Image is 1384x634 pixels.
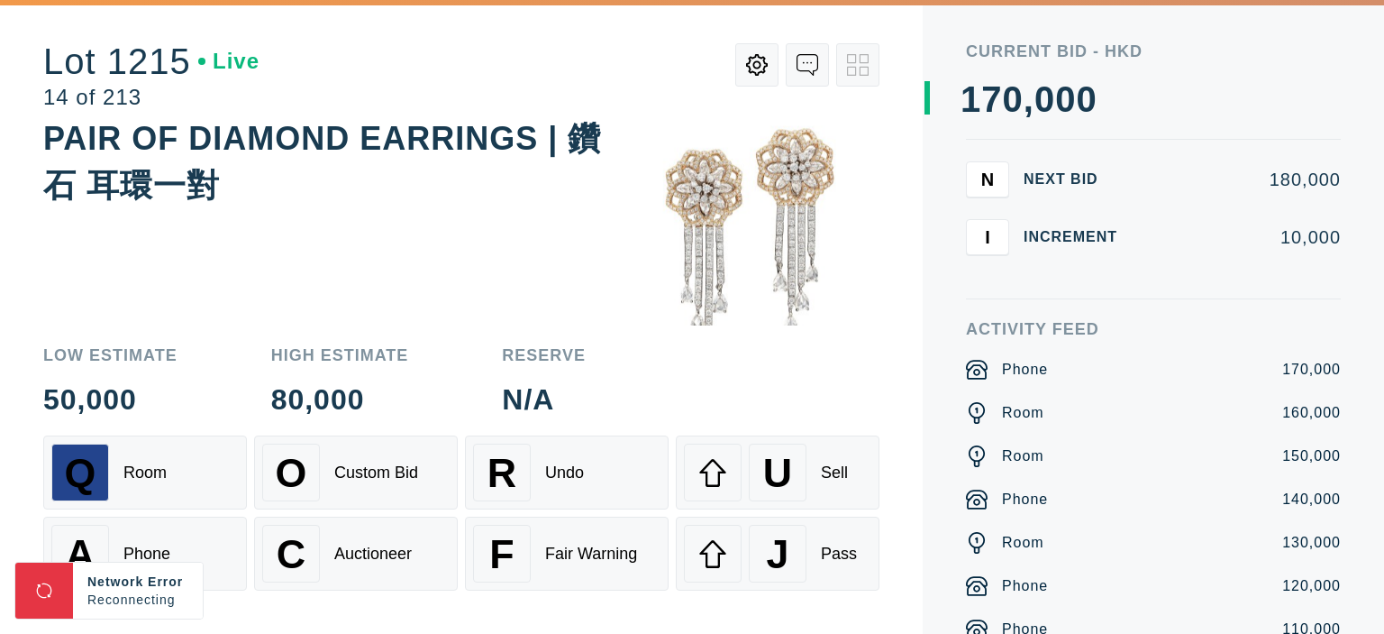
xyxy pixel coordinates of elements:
[1002,402,1044,424] div: Room
[254,436,458,510] button: OCustom Bid
[966,161,1009,198] button: N
[766,531,788,577] span: J
[1055,81,1076,117] div: 0
[123,545,170,564] div: Phone
[87,573,188,591] div: Network Error
[334,464,418,482] div: Custom Bid
[1002,575,1048,597] div: Phone
[981,169,994,189] span: N
[43,385,178,414] div: 50,000
[763,450,792,496] span: U
[821,464,848,482] div: Sell
[545,464,584,482] div: Undo
[271,385,409,414] div: 80,000
[465,517,669,591] button: FFair Warning
[65,450,96,496] span: Q
[1034,81,1055,117] div: 0
[277,531,305,577] span: C
[487,450,516,496] span: R
[1024,172,1132,187] div: Next Bid
[43,436,247,510] button: QRoom
[1282,402,1341,424] div: 160,000
[1282,532,1341,554] div: 130,000
[43,517,247,591] button: APhone
[254,517,458,591] button: CAuctioneer
[1002,489,1048,510] div: Phone
[966,43,1341,60] div: Current Bid - HKD
[1146,228,1341,246] div: 10,000
[1024,230,1132,244] div: Increment
[1282,446,1341,467] div: 150,000
[43,120,601,204] div: PAIR OF DIAMOND EARRINGS | 鑽石 耳環一對
[276,450,307,496] span: O
[334,545,412,564] div: Auctioneer
[1003,81,1024,117] div: 0
[489,531,514,577] span: F
[43,43,259,79] div: Lot 1215
[1002,532,1044,554] div: Room
[184,593,188,607] span: .
[66,531,95,577] span: A
[545,545,637,564] div: Fair Warning
[1282,359,1341,381] div: 170,000
[176,593,180,607] span: .
[502,385,586,414] div: N/A
[1024,81,1034,442] div: ,
[43,347,178,363] div: Low Estimate
[465,436,669,510] button: RUndo
[179,593,184,607] span: .
[198,51,259,72] div: Live
[1282,575,1341,597] div: 120,000
[961,81,981,117] div: 1
[821,545,857,564] div: Pass
[271,347,409,363] div: High Estimate
[676,436,879,510] button: USell
[1002,446,1044,467] div: Room
[966,321,1341,337] div: Activity Feed
[43,87,259,108] div: 14 of 213
[123,464,167,482] div: Room
[1076,81,1097,117] div: 0
[676,517,879,591] button: JPass
[87,591,188,609] div: Reconnecting
[981,81,1002,117] div: 7
[1146,170,1341,188] div: 180,000
[502,347,586,363] div: Reserve
[966,219,1009,255] button: I
[1002,359,1048,381] div: Phone
[1282,489,1341,510] div: 140,000
[985,226,990,247] span: I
